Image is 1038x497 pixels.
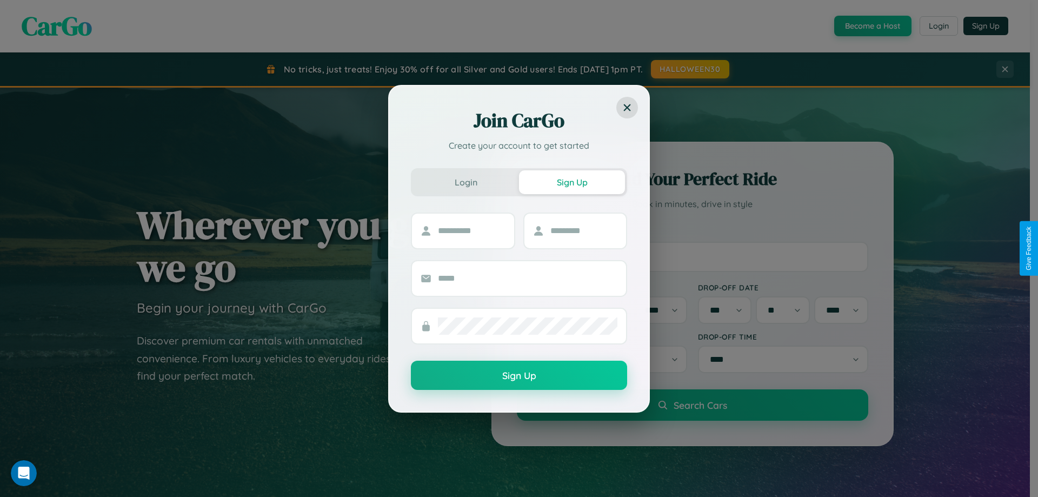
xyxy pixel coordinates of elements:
[411,139,627,152] p: Create your account to get started
[11,460,37,486] iframe: Intercom live chat
[519,170,625,194] button: Sign Up
[413,170,519,194] button: Login
[411,108,627,134] h2: Join CarGo
[411,361,627,390] button: Sign Up
[1025,227,1033,270] div: Give Feedback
